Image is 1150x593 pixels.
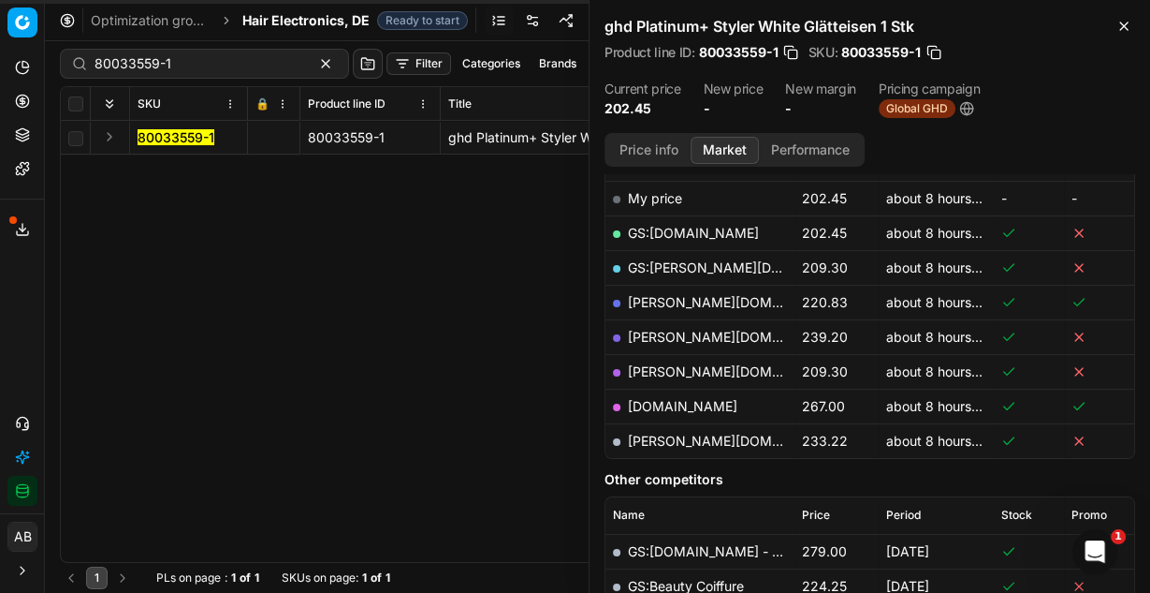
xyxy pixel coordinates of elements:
dt: New margin [785,82,856,96]
button: Pricing campaign [588,52,695,75]
span: SKU : [808,46,837,59]
span: 209.30 [802,259,848,275]
strong: 1 [386,571,390,586]
button: Expand all [98,93,121,115]
a: GS:[DOMAIN_NAME] [628,225,759,241]
button: Categories [455,52,528,75]
nav: breadcrumb [91,11,468,30]
button: Market [691,137,759,164]
span: about 8 hours ago [886,225,998,241]
span: Stock [1001,508,1032,523]
td: - [994,181,1064,215]
dd: 202.45 [604,99,680,118]
button: 1 [86,567,108,589]
span: 202.45 [802,225,847,241]
dt: Current price [604,82,680,96]
span: [DATE] [886,543,929,559]
span: Product line ID : [604,46,694,59]
span: about 8 hours ago [886,190,998,206]
span: Period [886,508,921,523]
span: about 8 hours ago [886,363,998,379]
div: : [156,571,259,586]
span: Hair Electronics, DE [242,11,370,30]
span: about 8 hours ago [886,329,998,345]
h2: ghd Platinum+ Styler White Glätteisen 1 Stk [604,15,1135,37]
a: [PERSON_NAME][DOMAIN_NAME] [628,329,845,345]
strong: 1 [255,571,259,586]
a: Optimization groups [91,11,211,30]
span: 279.00 [802,543,847,559]
span: 220.83 [802,294,848,310]
nav: pagination [60,567,134,589]
span: 209.30 [802,363,848,379]
span: 🔒 [255,96,269,111]
dt: Pricing campaign [879,82,980,96]
button: Go to previous page [60,567,82,589]
strong: 1 [362,571,367,586]
span: Title [448,96,472,111]
span: 267.00 [802,398,845,414]
a: GS:[PERSON_NAME][DOMAIN_NAME] [628,259,866,275]
span: 1 [1111,529,1126,544]
span: Ready to start [377,11,468,30]
dt: New price [703,82,763,96]
span: ghd Platinum+ Styler White Glätteisen 1 Stk [448,129,714,145]
a: [DOMAIN_NAME] [628,398,737,414]
strong: 1 [231,571,236,586]
span: 80033559-1 [698,43,778,62]
span: about 8 hours ago [886,398,998,414]
button: Brands [531,52,584,75]
dd: - [785,99,856,118]
iframe: Intercom live chat [1072,529,1117,574]
span: Promo [1071,508,1107,523]
span: 202.45 [802,190,847,206]
dd: - [703,99,763,118]
a: [PERSON_NAME][DOMAIN_NAME] [628,363,845,379]
td: - [1064,181,1134,215]
button: Performance [759,137,862,164]
span: about 8 hours ago [886,259,998,275]
strong: of [240,571,251,586]
span: My price [628,190,682,206]
h5: Other competitors [604,470,1135,489]
span: 80033559-1 [841,43,921,62]
span: about 8 hours ago [886,294,998,310]
mark: 80033559-1 [138,129,214,145]
a: [PERSON_NAME][DOMAIN_NAME] [628,294,845,310]
input: Search by SKU or title [95,54,299,73]
span: PLs on page [156,571,221,586]
span: SKU [138,96,161,111]
button: Expand [98,126,121,148]
a: GS:[DOMAIN_NAME] - Amazon.de-Seller [628,543,881,559]
span: 233.22 [802,433,848,449]
span: Product line ID [308,96,386,111]
span: SKUs on page : [282,571,358,586]
span: Name [613,508,645,523]
div: 80033559-1 [308,128,432,147]
button: Filter [386,52,451,75]
span: Hair Electronics, DEReady to start [242,11,468,30]
span: AB [8,523,36,551]
strong: of [371,571,382,586]
button: 80033559-1 [138,128,214,147]
span: about 8 hours ago [886,433,998,449]
button: Price info [607,137,691,164]
button: Go to next page [111,567,134,589]
a: [PERSON_NAME][DOMAIN_NAME] [628,433,845,449]
span: Price [802,508,830,523]
button: AB [7,522,37,552]
span: Global GHD [879,99,955,118]
span: 239.20 [802,329,848,345]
